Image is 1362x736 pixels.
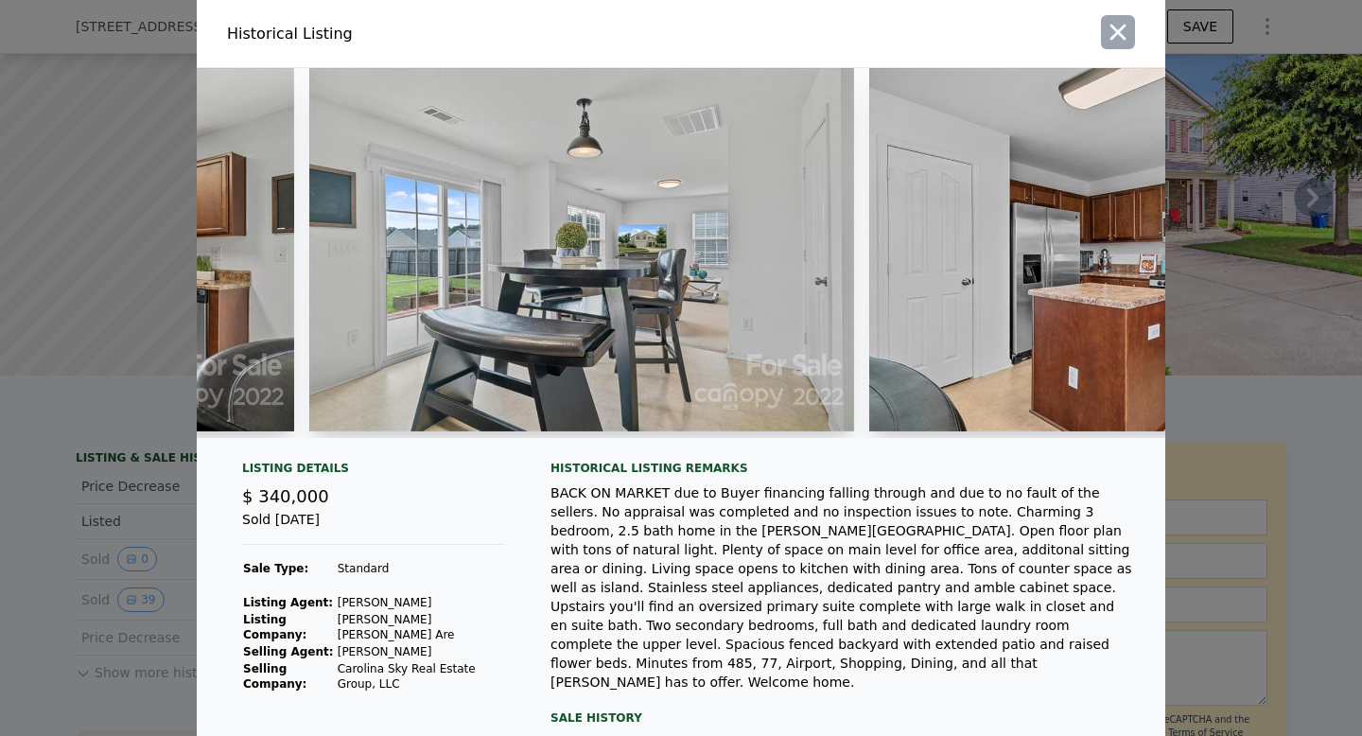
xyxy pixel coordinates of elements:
[550,461,1135,476] div: Historical Listing remarks
[337,560,505,577] td: Standard
[243,562,308,575] strong: Sale Type:
[337,594,505,611] td: [PERSON_NAME]
[550,483,1135,692] div: BACK ON MARKET due to Buyer financing falling through and due to no fault of the sellers. No appr...
[309,68,854,431] img: Property Img
[242,510,505,545] div: Sold [DATE]
[337,611,505,643] td: [PERSON_NAME] [PERSON_NAME] Are
[550,707,1135,729] div: Sale History
[337,660,505,692] td: Carolina Sky Real Estate Group, LLC
[242,461,505,483] div: Listing Details
[243,662,306,691] strong: Selling Company:
[243,596,333,609] strong: Listing Agent:
[243,613,306,641] strong: Listing Company:
[227,23,673,45] div: Historical Listing
[337,643,505,660] td: [PERSON_NAME]
[243,645,334,658] strong: Selling Agent:
[242,486,329,506] span: $ 340,000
